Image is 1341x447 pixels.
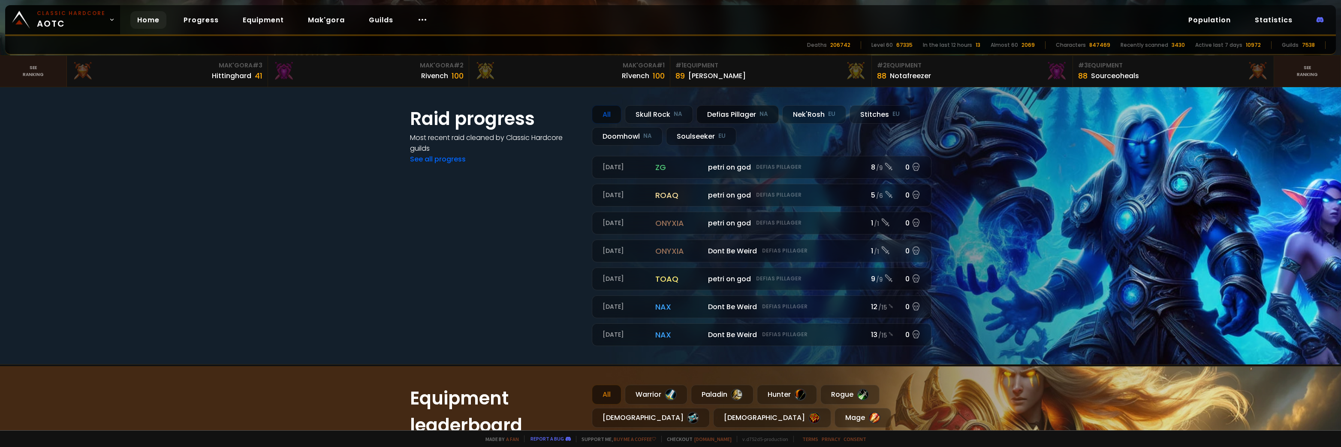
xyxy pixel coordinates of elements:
[688,70,746,81] div: [PERSON_NAME]
[643,132,652,140] small: NA
[273,61,464,70] div: Mak'Gora
[1302,41,1315,49] div: 7538
[592,408,710,428] div: [DEMOGRAPHIC_DATA]
[592,323,931,346] a: [DATE]naxDont Be WeirdDefias Pillager13 /150
[1282,41,1299,49] div: Guilds
[1274,56,1341,87] a: Seeranking
[212,70,251,81] div: Hittinghard
[625,385,687,404] div: Warrior
[592,127,663,146] div: Doomhowl
[657,61,665,70] span: # 1
[759,110,768,119] small: NA
[614,436,656,442] a: Buy me a coffee
[923,41,972,49] div: In the last 12 hours
[592,240,931,262] a: [DATE]onyxiaDont Be WeirdDefias Pillager1 /10
[674,110,682,119] small: NA
[757,385,817,404] div: Hunter
[782,105,846,124] div: Nek'Rosh
[5,5,120,34] a: Classic HardcoreAOTC
[670,56,871,87] a: #1Equipment89[PERSON_NAME]
[737,436,788,442] span: v. d752d5 - production
[1089,41,1110,49] div: 847469
[807,41,827,49] div: Deaths
[1195,41,1242,49] div: Active last 7 days
[802,436,818,442] a: Terms
[421,70,448,81] div: Rivench
[820,385,880,404] div: Rogue
[530,435,564,442] a: Report a bug
[666,127,736,146] div: Soulseeker
[301,11,352,29] a: Mak'gora
[592,212,931,234] a: [DATE]onyxiapetri on godDefias Pillager1 /10
[1091,70,1139,81] div: Sourceoheals
[1172,41,1185,49] div: 3430
[177,11,226,29] a: Progress
[410,385,582,439] h1: Equipment leaderboard
[410,154,466,164] a: See all progress
[850,105,910,124] div: Stitches
[844,436,866,442] a: Consent
[1078,61,1088,70] span: # 3
[830,41,850,49] div: 206742
[696,105,779,124] div: Defias Pillager
[890,70,931,81] div: Notafreezer
[592,156,931,179] a: [DATE]zgpetri on godDefias Pillager8 /90
[37,9,105,17] small: Classic Hardcore
[625,105,693,124] div: Skull Rock
[236,11,291,29] a: Equipment
[1056,41,1086,49] div: Characters
[362,11,400,29] a: Guilds
[592,105,621,124] div: All
[653,70,665,82] div: 100
[1022,41,1035,49] div: 2069
[1078,61,1269,70] div: Equipment
[410,132,582,154] h4: Most recent raid cleaned by Classic Hardcore guilds
[592,268,931,290] a: [DATE]toaqpetri on godDefias Pillager9 /90
[1078,70,1088,82] div: 88
[694,436,732,442] a: [DOMAIN_NAME]
[268,56,469,87] a: Mak'Gora#2Rivench100
[828,110,835,119] small: EU
[877,70,886,82] div: 88
[872,56,1073,87] a: #2Equipment88Notafreezer
[130,11,166,29] a: Home
[822,436,840,442] a: Privacy
[675,70,685,82] div: 89
[991,41,1018,49] div: Almost 60
[1073,56,1274,87] a: #3Equipment88Sourceoheals
[691,385,753,404] div: Paladin
[253,61,262,70] span: # 3
[896,41,913,49] div: 67335
[255,70,262,82] div: 41
[67,56,268,87] a: Mak'Gora#3Hittinghard41
[1248,11,1299,29] a: Statistics
[37,9,105,30] span: AOTC
[592,295,931,318] a: [DATE]naxDont Be WeirdDefias Pillager12 /150
[452,70,464,82] div: 100
[713,408,831,428] div: [DEMOGRAPHIC_DATA]
[576,436,656,442] span: Support me,
[1181,11,1238,29] a: Population
[480,436,519,442] span: Made by
[877,61,887,70] span: # 2
[675,61,866,70] div: Equipment
[871,41,893,49] div: Level 60
[892,110,900,119] small: EU
[1246,41,1261,49] div: 10972
[474,61,665,70] div: Mak'Gora
[661,436,732,442] span: Checkout
[506,436,519,442] a: a fan
[835,408,891,428] div: Mage
[454,61,464,70] span: # 2
[622,70,649,81] div: Rîvench
[976,41,980,49] div: 13
[469,56,670,87] a: Mak'Gora#1Rîvench100
[72,61,262,70] div: Mak'Gora
[592,385,621,404] div: All
[1121,41,1168,49] div: Recently scanned
[877,61,1067,70] div: Equipment
[675,61,684,70] span: # 1
[592,184,931,207] a: [DATE]roaqpetri on godDefias Pillager5 /60
[410,105,582,132] h1: Raid progress
[718,132,726,140] small: EU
